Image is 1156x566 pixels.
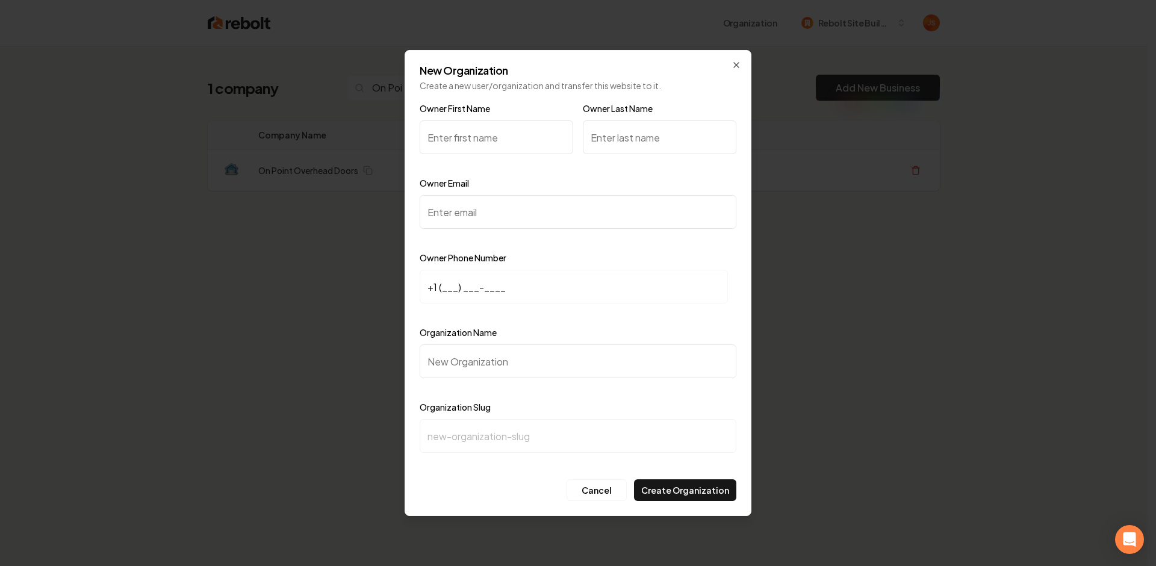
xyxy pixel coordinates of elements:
[420,79,736,92] p: Create a new user/organization and transfer this website to it.
[634,479,736,501] button: Create Organization
[583,103,653,114] label: Owner Last Name
[567,479,627,501] button: Cancel
[583,120,736,154] input: Enter last name
[420,195,736,229] input: Enter email
[420,120,573,154] input: Enter first name
[420,344,736,378] input: New Organization
[420,327,497,338] label: Organization Name
[420,103,490,114] label: Owner First Name
[420,419,736,453] input: new-organization-slug
[420,65,736,76] h2: New Organization
[420,252,506,263] label: Owner Phone Number
[420,402,491,412] label: Organization Slug
[420,178,469,188] label: Owner Email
